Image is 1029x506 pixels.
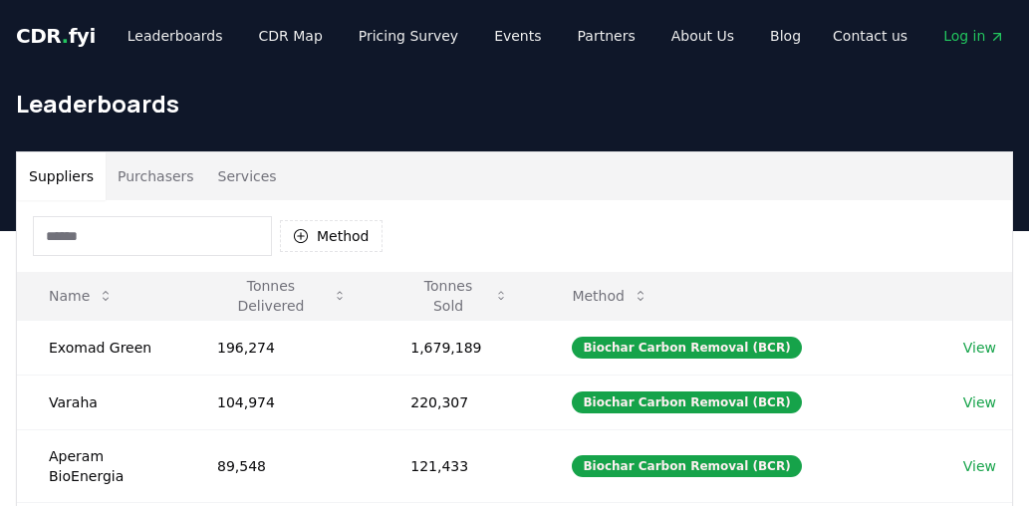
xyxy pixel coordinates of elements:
div: Biochar Carbon Removal (BCR) [572,391,801,413]
div: Biochar Carbon Removal (BCR) [572,337,801,359]
td: 1,679,189 [379,320,540,375]
button: Tonnes Sold [394,276,524,316]
a: Events [478,18,557,54]
td: 89,548 [185,429,379,502]
button: Method [280,220,383,252]
td: Varaha [17,375,185,429]
button: Purchasers [106,152,206,200]
td: Exomad Green [17,320,185,375]
nav: Main [817,18,1021,54]
span: CDR fyi [16,24,96,48]
button: Services [206,152,289,200]
span: . [62,24,69,48]
a: CDR.fyi [16,22,96,50]
td: 104,974 [185,375,379,429]
td: 220,307 [379,375,540,429]
a: Pricing Survey [343,18,474,54]
button: Method [556,276,664,316]
a: Partners [562,18,651,54]
a: View [963,392,996,412]
button: Name [33,276,129,316]
a: CDR Map [243,18,339,54]
td: 121,433 [379,429,540,502]
td: 196,274 [185,320,379,375]
a: Log in [927,18,1021,54]
button: Suppliers [17,152,106,200]
a: Blog [754,18,817,54]
span: Log in [943,26,1005,46]
a: Contact us [817,18,923,54]
nav: Main [112,18,817,54]
a: Leaderboards [112,18,239,54]
a: View [963,456,996,476]
td: Aperam BioEnergia [17,429,185,502]
a: About Us [655,18,750,54]
h1: Leaderboards [16,88,1013,120]
button: Tonnes Delivered [201,276,363,316]
div: Biochar Carbon Removal (BCR) [572,455,801,477]
a: View [963,338,996,358]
